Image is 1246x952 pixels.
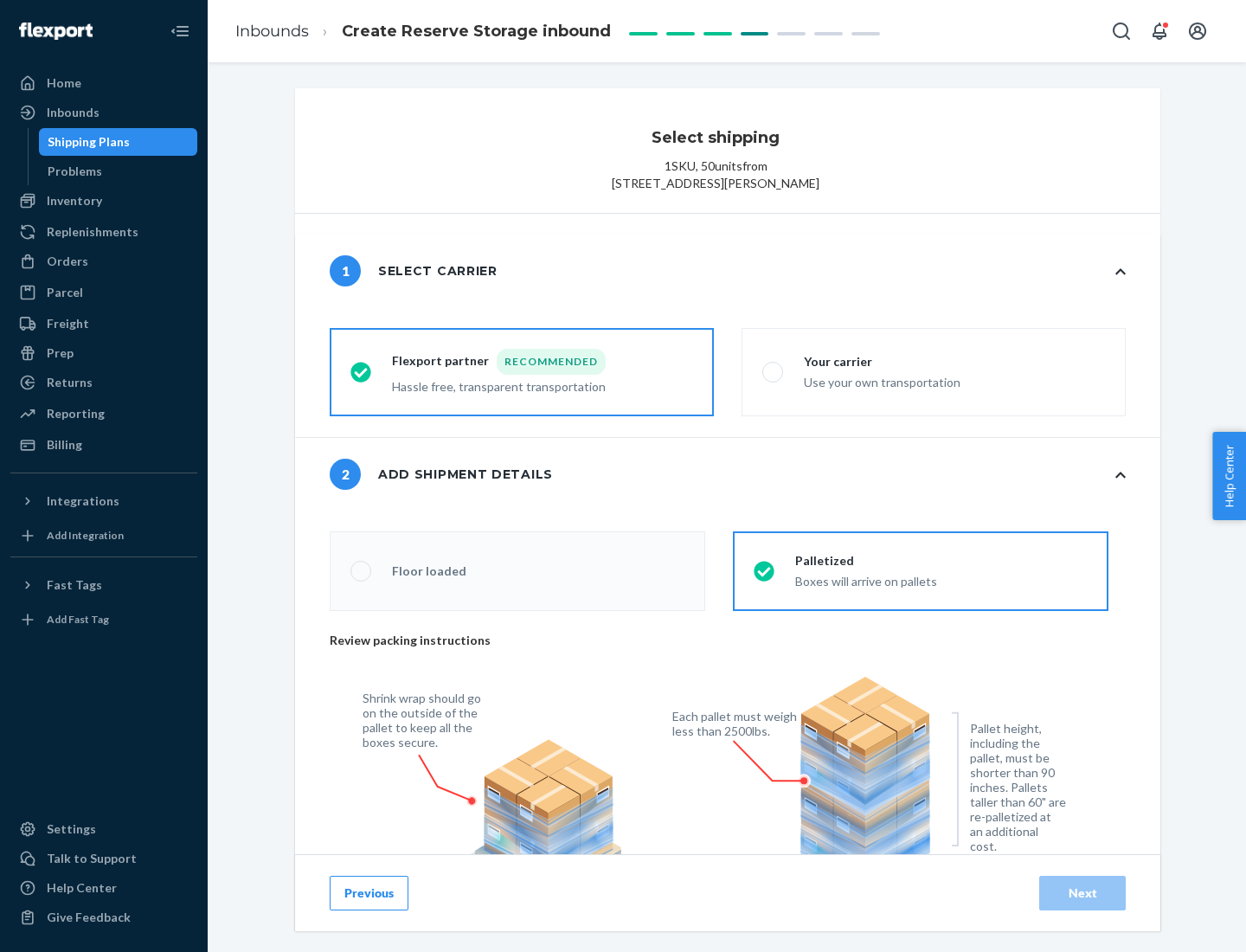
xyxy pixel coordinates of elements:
ol: breadcrumbs [222,6,625,57]
a: Home [10,69,197,97]
a: Shipping Plans [39,128,198,156]
div: Use your own transportation [804,370,960,391]
div: Palletized [795,552,937,569]
div: Home [47,74,81,92]
span: [STREET_ADDRESS][PERSON_NAME] [612,175,819,192]
div: Problems [48,163,102,180]
a: Reporting [10,400,197,428]
figcaption: Pallet height, including the pallet, must be shorter than 90 inches. Pallets taller than 60" are ... [970,721,1066,853]
button: Select shipping1SKU, 50unitsfrom[STREET_ADDRESS][PERSON_NAME] [295,88,1160,213]
div: Help Center [47,879,117,897]
div: Integrations [47,492,119,510]
div: Add Integration [47,528,124,543]
div: Your carrier [804,353,960,370]
figcaption: Each pallet must weigh less than 2500lbs. [672,709,801,738]
div: Select carrier [330,255,498,286]
button: Fast Tags [10,571,197,599]
button: Integrations [10,487,197,515]
h3: Select shipping [652,126,780,149]
div: Billing [47,436,82,453]
div: Freight [47,315,89,332]
div: Inbounds [47,104,100,121]
div: Give Feedback [47,909,131,926]
div: Flexport partner [392,349,606,375]
a: Prep [10,339,197,367]
button: Open Search Box [1104,14,1139,48]
div: Returns [47,374,93,391]
a: Add Integration [10,522,197,550]
a: Inbounds [10,99,197,126]
a: Parcel [10,279,197,306]
button: Open notifications [1142,14,1177,48]
div: Reporting [47,405,105,422]
a: Inbounds [235,22,309,41]
button: Give Feedback [10,904,197,931]
a: Freight [10,310,197,338]
div: Add Fast Tag [47,612,109,627]
div: Recommended [497,349,606,375]
a: Billing [10,431,197,459]
div: Orders [47,253,88,270]
p: Review packing instructions [330,632,1108,649]
a: Settings [10,815,197,843]
div: Add shipment details [330,459,553,490]
a: Inventory [10,187,197,215]
a: Problems [39,158,198,185]
button: Open account menu [1180,14,1215,48]
figcaption: Shrink wrap should go on the outside of the pallet to keep all the boxes secure. [363,691,491,749]
div: Fast Tags [47,576,102,594]
div: Replenishments [47,223,138,241]
button: Previous [330,876,408,910]
a: Replenishments [10,218,197,246]
div: Settings [47,820,96,838]
div: Prep [47,344,74,362]
button: Help Center [1212,432,1246,520]
span: 1 [330,255,361,286]
span: Create Reserve Storage inbound [342,22,611,41]
div: Next [1054,884,1111,902]
span: 2 [330,459,361,490]
div: Hassle free, transparent transportation [392,375,606,396]
div: Floor loaded [392,563,466,580]
button: Close Navigation [163,14,197,48]
a: Help Center [10,874,197,902]
p: 1 SKU , 50 units from [665,158,768,175]
img: Flexport logo [19,23,93,40]
div: Talk to Support [47,850,137,867]
a: Talk to Support [10,845,197,872]
div: Inventory [47,192,102,209]
a: Returns [10,369,197,396]
div: Boxes will arrive on pallets [795,569,937,590]
button: Next [1039,876,1126,910]
div: Shipping Plans [48,133,130,151]
div: Parcel [47,284,83,301]
a: Orders [10,248,197,275]
a: Add Fast Tag [10,606,197,634]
